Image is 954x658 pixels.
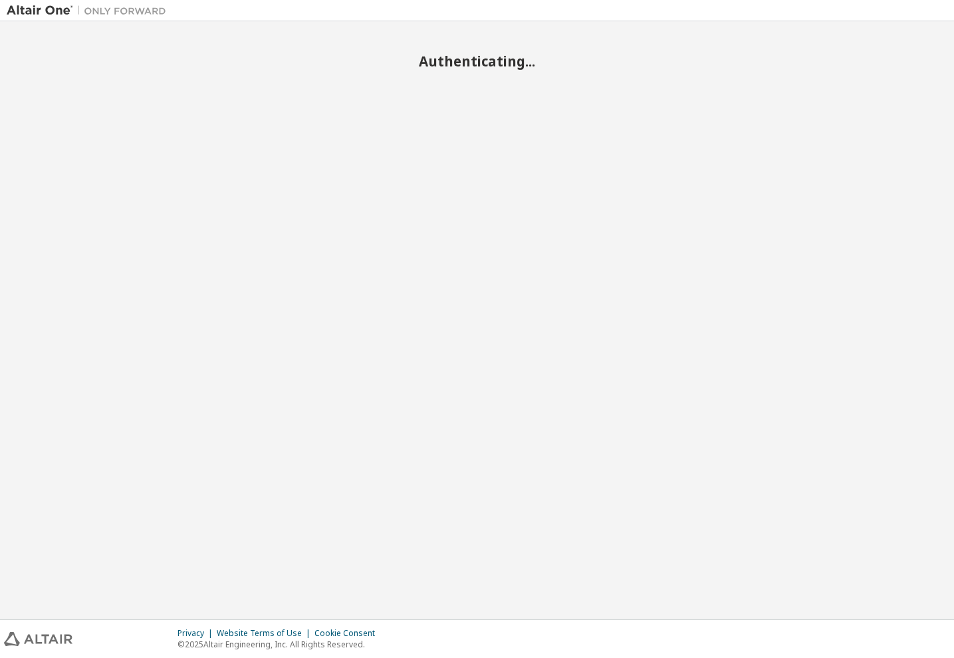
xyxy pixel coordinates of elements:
div: Privacy [178,628,217,639]
div: Website Terms of Use [217,628,314,639]
h2: Authenticating... [7,53,947,70]
img: Altair One [7,4,173,17]
p: © 2025 Altair Engineering, Inc. All Rights Reserved. [178,639,383,650]
img: altair_logo.svg [4,632,72,646]
div: Cookie Consent [314,628,383,639]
